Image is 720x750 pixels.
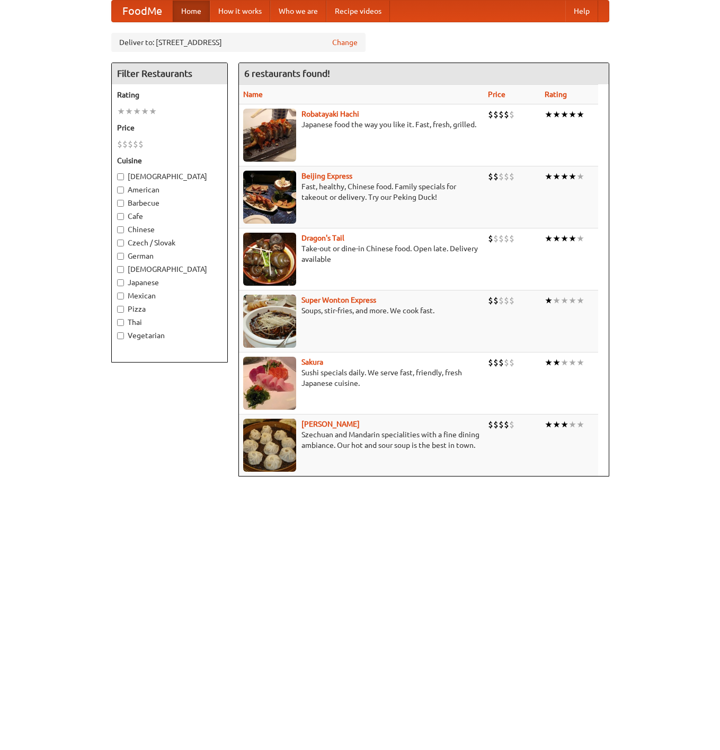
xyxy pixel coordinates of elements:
[493,357,499,368] li: $
[301,420,360,428] a: [PERSON_NAME]
[545,419,553,430] li: ★
[117,138,122,150] li: $
[138,138,144,150] li: $
[117,122,222,133] h5: Price
[561,171,568,182] li: ★
[117,266,124,273] input: [DEMOGRAPHIC_DATA]
[117,330,222,341] label: Vegetarian
[112,63,227,84] h4: Filter Restaurants
[117,264,222,275] label: [DEMOGRAPHIC_DATA]
[112,1,173,22] a: FoodMe
[128,138,133,150] li: $
[117,332,124,339] input: Vegetarian
[243,181,480,202] p: Fast, healthy, Chinese food. Family specials for takeout or delivery. Try our Peking Duck!
[243,357,296,410] img: sakura.jpg
[243,419,296,472] img: shandong.jpg
[117,237,222,248] label: Czech / Slovak
[499,419,504,430] li: $
[499,295,504,306] li: $
[545,90,567,99] a: Rating
[117,187,124,193] input: American
[561,295,568,306] li: ★
[117,319,124,326] input: Thai
[504,295,509,306] li: $
[553,357,561,368] li: ★
[576,357,584,368] li: ★
[576,295,584,306] li: ★
[576,233,584,244] li: ★
[111,33,366,52] div: Deliver to: [STREET_ADDRESS]
[117,224,222,235] label: Chinese
[117,200,124,207] input: Barbecue
[509,419,514,430] li: $
[488,357,493,368] li: $
[243,119,480,130] p: Japanese food the way you like it. Fast, fresh, grilled.
[488,109,493,120] li: $
[117,277,222,288] label: Japanese
[504,233,509,244] li: $
[576,171,584,182] li: ★
[117,198,222,208] label: Barbecue
[243,233,296,286] img: dragon.jpg
[243,243,480,264] p: Take-out or dine-in Chinese food. Open late. Delivery available
[488,90,505,99] a: Price
[561,233,568,244] li: ★
[504,109,509,120] li: $
[117,213,124,220] input: Cafe
[243,90,263,99] a: Name
[545,357,553,368] li: ★
[576,419,584,430] li: ★
[545,109,553,120] li: ★
[117,251,222,261] label: German
[243,367,480,389] p: Sushi specials daily. We serve fast, friendly, fresh Japanese cuisine.
[133,138,138,150] li: $
[499,357,504,368] li: $
[117,173,124,180] input: [DEMOGRAPHIC_DATA]
[509,109,514,120] li: $
[117,293,124,299] input: Mexican
[553,419,561,430] li: ★
[561,109,568,120] li: ★
[117,306,124,313] input: Pizza
[493,419,499,430] li: $
[499,171,504,182] li: $
[243,295,296,348] img: superwonton.jpg
[561,357,568,368] li: ★
[493,171,499,182] li: $
[553,171,561,182] li: ★
[509,233,514,244] li: $
[499,233,504,244] li: $
[117,171,222,182] label: [DEMOGRAPHIC_DATA]
[301,358,323,366] a: Sakura
[243,429,480,451] p: Szechuan and Mandarin specialities with a fine dining ambiance. Our hot and sour soup is the best...
[561,419,568,430] li: ★
[173,1,210,22] a: Home
[243,109,296,162] img: robatayaki.jpg
[117,317,222,328] label: Thai
[509,171,514,182] li: $
[122,138,128,150] li: $
[117,279,124,286] input: Japanese
[301,296,376,304] b: Super Wonton Express
[545,171,553,182] li: ★
[509,357,514,368] li: $
[576,109,584,120] li: ★
[243,171,296,224] img: beijing.jpg
[301,110,359,118] a: Robatayaki Hachi
[117,155,222,166] h5: Cuisine
[117,105,125,117] li: ★
[568,171,576,182] li: ★
[301,172,352,180] a: Beijing Express
[553,295,561,306] li: ★
[553,233,561,244] li: ★
[504,357,509,368] li: $
[332,37,358,48] a: Change
[125,105,133,117] li: ★
[568,419,576,430] li: ★
[243,305,480,316] p: Soups, stir-fries, and more. We cook fast.
[141,105,149,117] li: ★
[149,105,157,117] li: ★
